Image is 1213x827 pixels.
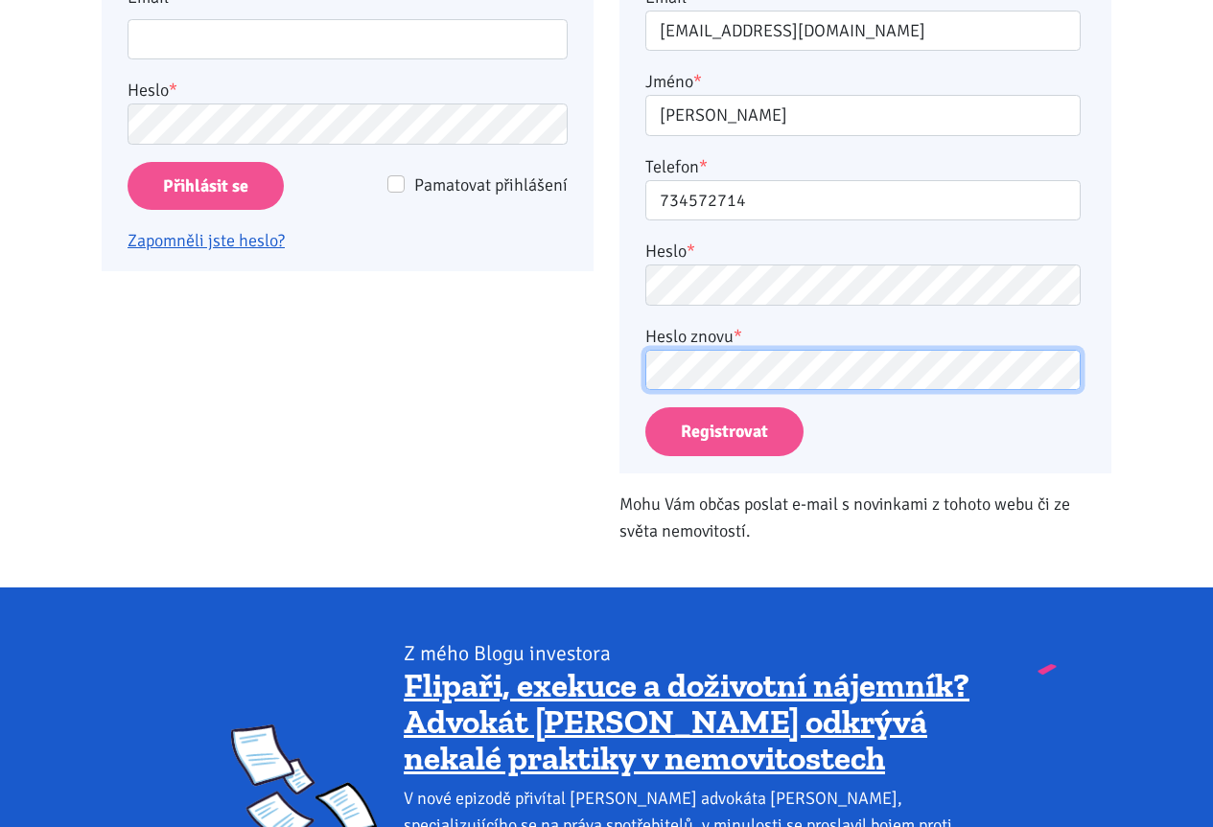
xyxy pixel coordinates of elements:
[404,665,969,778] a: Flipaři, exekuce a doživotní nájemník? Advokát [PERSON_NAME] odkrývá nekalé praktiky v nemovitostech
[645,68,702,95] label: Jméno
[645,323,742,350] label: Heslo znovu
[128,230,285,251] a: Zapomněli jste heslo?
[687,241,695,262] abbr: required
[619,491,1111,544] p: Mohu Vám občas poslat e-mail s novinkami z tohoto webu či ze světa nemovitostí.
[128,162,284,211] input: Přihlásit se
[699,156,708,177] abbr: required
[128,77,177,103] label: Heslo
[404,640,982,667] div: Z mého Blogu investora
[645,153,708,180] label: Telefon
[414,174,568,195] span: Pamatovat přihlášení
[734,326,742,347] abbr: required
[645,407,804,456] button: Registrovat
[645,238,695,264] label: Heslo
[693,71,702,92] abbr: required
